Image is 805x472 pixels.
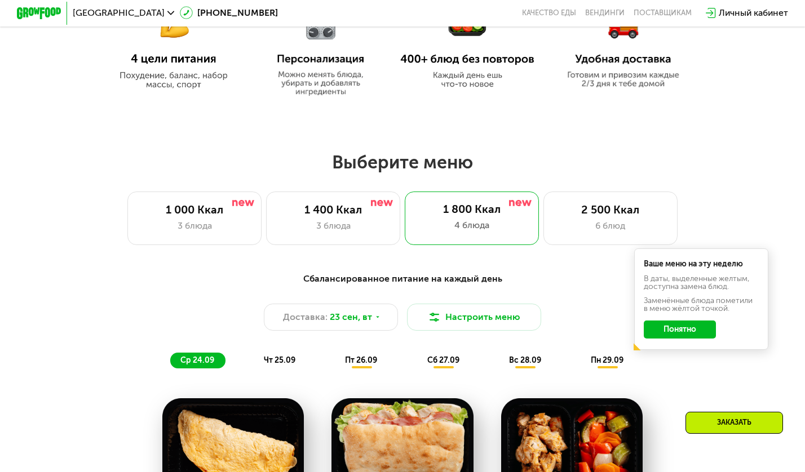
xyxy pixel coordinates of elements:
a: [PHONE_NUMBER] [180,6,278,20]
div: 1 800 Ккал [416,203,528,216]
div: 1 000 Ккал [139,203,250,217]
span: чт 25.09 [264,355,295,365]
div: Сбалансированное питание на каждый день [72,272,733,286]
div: Личный кабинет [719,6,788,20]
span: сб 27.09 [427,355,459,365]
span: 23 сен, вт [330,310,372,324]
div: Заказать [685,412,783,434]
div: 1 400 Ккал [278,203,388,217]
span: ср 24.09 [180,355,214,365]
span: [GEOGRAPHIC_DATA] [73,8,165,17]
div: 3 блюда [139,219,250,233]
div: Ваше меню на эту неделю [644,260,758,268]
div: 6 блюд [555,219,666,233]
span: пн 29.09 [591,355,623,365]
div: В даты, выделенные желтым, доступна замена блюд. [644,275,758,291]
span: вс 28.09 [509,355,541,365]
h2: Выберите меню [36,151,769,173]
div: 3 блюда [278,219,388,233]
a: Вендинги [585,8,625,17]
button: Понятно [644,320,715,339]
div: поставщикам [634,8,692,17]
a: Качество еды [522,8,576,17]
div: 2 500 Ккал [555,203,666,217]
span: Доставка: [283,310,328,324]
div: 4 блюда [416,219,528,232]
button: Настроить меню [407,304,541,331]
span: пт 26.09 [345,355,377,365]
div: Заменённые блюда пометили в меню жёлтой точкой. [644,297,758,313]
